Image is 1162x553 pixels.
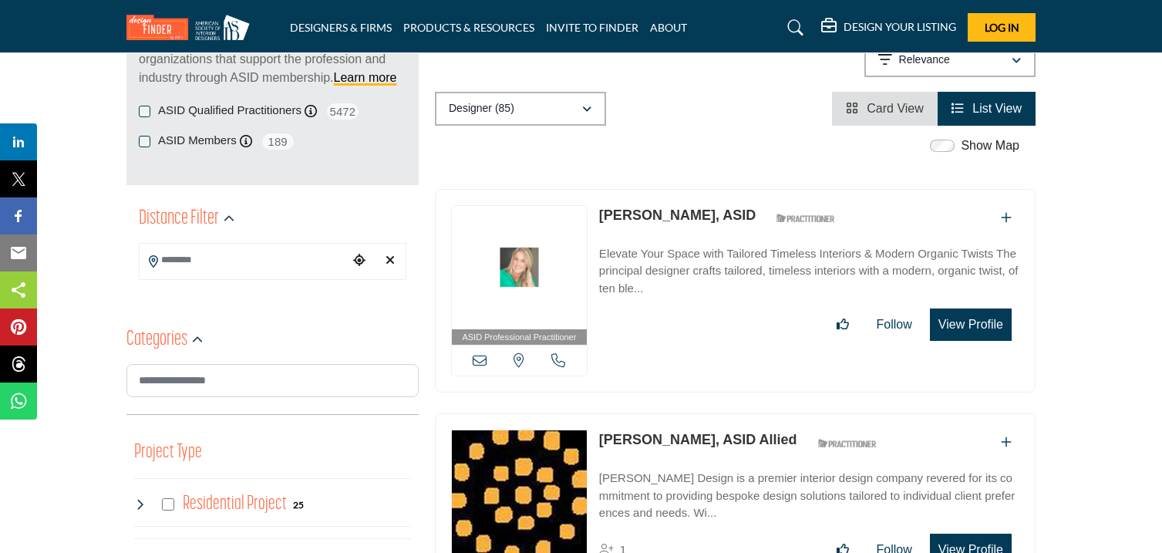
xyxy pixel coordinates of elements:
[599,432,797,447] a: [PERSON_NAME], ASID Allied
[867,309,922,340] button: Follow
[770,209,840,228] img: ASID Qualified Practitioners Badge Icon
[348,244,371,278] div: Choose your current location
[403,21,534,34] a: PRODUCTS & RESOURCES
[290,21,392,34] a: DESIGNERS & FIRMS
[158,102,301,120] label: ASID Qualified Practitioners
[867,102,924,115] span: Card View
[452,206,587,329] img: RaChelle Peloso, ASID
[162,498,174,511] input: Select Residential Project checkbox
[183,491,287,518] h4: Residential Project: Types of projects range from simple residential renovations to highly comple...
[599,470,1019,522] p: [PERSON_NAME] Design is a premier interior design company revered for its commitment to providing...
[821,19,956,37] div: DESIGN YOUR LISTING
[599,207,756,223] a: [PERSON_NAME], ASID
[158,132,237,150] label: ASID Members
[773,15,813,40] a: Search
[139,205,219,233] h2: Distance Filter
[832,92,938,126] li: Card View
[899,52,950,68] p: Relevance
[968,13,1036,42] button: Log In
[650,21,687,34] a: ABOUT
[379,244,402,278] div: Clear search location
[126,364,419,397] input: Search Category
[126,15,258,40] img: Site Logo
[599,236,1019,298] a: Elevate Your Space with Tailored Timeless Interiors & Modern Organic Twists The principal designe...
[599,430,797,450] p: Rachelle Stone, ASID Allied
[846,102,924,115] a: View Card
[139,106,150,117] input: ASID Qualified Practitioners checkbox
[1001,436,1012,449] a: Add To List
[930,309,1012,341] button: View Profile
[985,21,1019,34] span: Log In
[435,92,606,126] button: Designer (85)
[126,326,187,354] h2: Categories
[961,137,1019,155] label: Show Map
[599,245,1019,298] p: Elevate Your Space with Tailored Timeless Interiors & Modern Organic Twists The principal designe...
[261,132,295,151] span: 189
[139,32,406,87] p: Find Interior Designers, firms, suppliers, and organizations that support the profession and indu...
[334,71,397,84] a: Learn more
[938,92,1036,126] li: List View
[599,460,1019,522] a: [PERSON_NAME] Design is a premier interior design company revered for its commitment to providing...
[140,245,348,275] input: Search Location
[293,500,304,511] b: 25
[449,101,514,116] p: Designer (85)
[951,102,1022,115] a: View List
[864,43,1036,77] button: Relevance
[844,20,956,34] h5: DESIGN YOUR LISTING
[546,21,638,34] a: INVITE TO FINDER
[812,433,881,453] img: ASID Qualified Practitioners Badge Icon
[972,102,1022,115] span: List View
[134,438,202,467] button: Project Type
[139,136,150,147] input: ASID Members checkbox
[293,497,304,511] div: 25 Results For Residential Project
[827,309,859,340] button: Like listing
[325,102,360,121] span: 5472
[1001,211,1012,224] a: Add To List
[462,331,576,344] span: ASID Professional Practitioner
[599,205,756,226] p: RaChelle Peloso, ASID
[452,206,587,346] a: ASID Professional Practitioner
